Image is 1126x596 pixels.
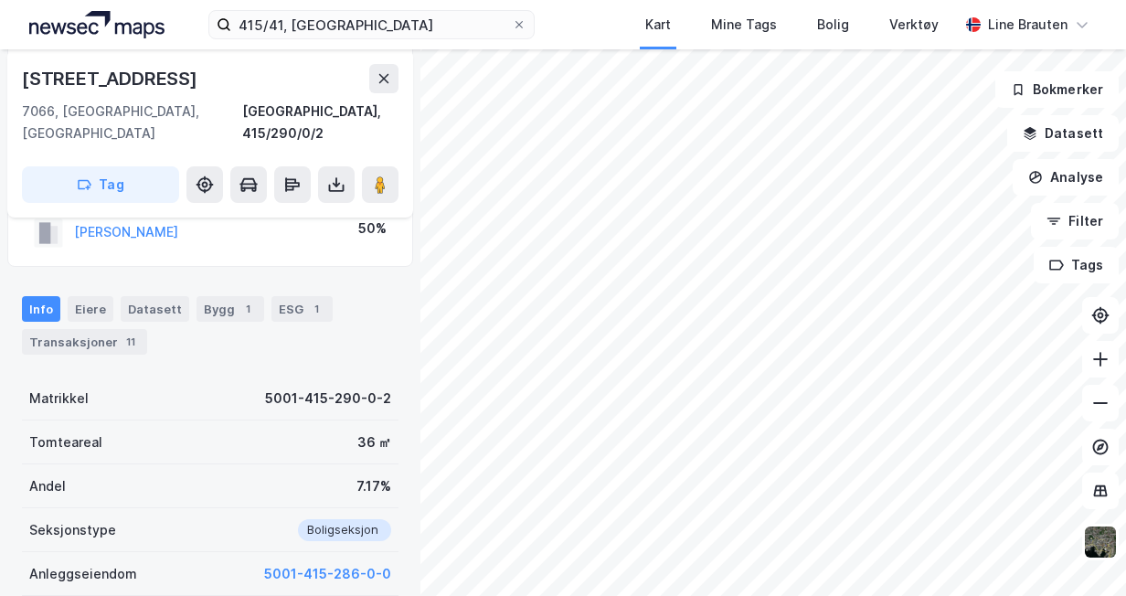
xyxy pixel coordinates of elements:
div: 50% [358,218,387,239]
input: Søk på adresse, matrikkel, gårdeiere, leietakere eller personer [231,11,511,38]
button: Bokmerker [995,71,1119,108]
button: Tags [1034,247,1119,283]
button: Tag [22,166,179,203]
div: 1 [239,300,257,318]
iframe: Chat Widget [1035,508,1126,596]
div: 11 [122,333,140,351]
button: Filter [1031,203,1119,239]
div: 5001-415-290-0-2 [265,388,391,410]
div: 36 ㎡ [357,431,391,453]
div: Info [22,296,60,322]
img: logo.a4113a55bc3d86da70a041830d287a7e.svg [29,11,165,38]
div: Anleggseiendom [29,563,137,585]
div: Tomteareal [29,431,102,453]
div: Bolig [817,14,849,36]
div: Bygg [197,296,264,322]
div: Matrikkel [29,388,89,410]
div: Transaksjoner [22,329,147,355]
button: Analyse [1013,159,1119,196]
div: Kontrollprogram for chat [1035,508,1126,596]
div: 1 [307,300,325,318]
div: 7066, [GEOGRAPHIC_DATA], [GEOGRAPHIC_DATA] [22,101,242,144]
div: Datasett [121,296,189,322]
div: [STREET_ADDRESS] [22,64,201,93]
div: Mine Tags [711,14,777,36]
div: [GEOGRAPHIC_DATA], 415/290/0/2 [242,101,398,144]
div: Verktøy [889,14,939,36]
div: Seksjonstype [29,519,116,541]
div: Eiere [68,296,113,322]
div: ESG [271,296,333,322]
div: Andel [29,475,66,497]
div: Kart [645,14,671,36]
div: Line Brauten [988,14,1068,36]
div: 7.17% [356,475,391,497]
button: Datasett [1007,115,1119,152]
button: 5001-415-286-0-0 [264,563,391,585]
